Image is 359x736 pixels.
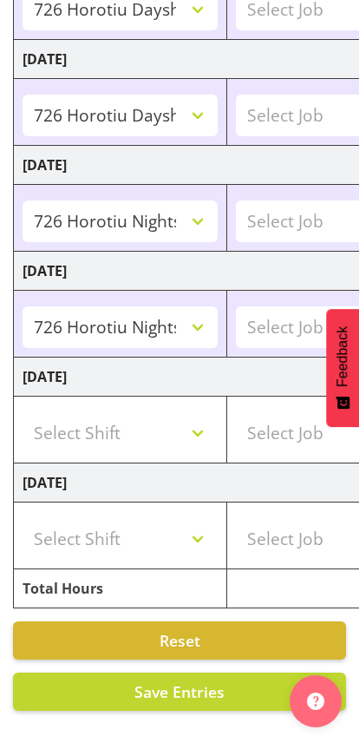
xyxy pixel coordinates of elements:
span: Reset [160,630,200,651]
td: Total Hours [14,569,227,608]
button: Reset [13,621,346,660]
button: Feedback - Show survey [326,309,359,427]
button: Save Entries [13,673,346,711]
span: Feedback [335,326,350,387]
span: Save Entries [134,681,225,702]
img: help-xxl-2.png [307,693,324,710]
